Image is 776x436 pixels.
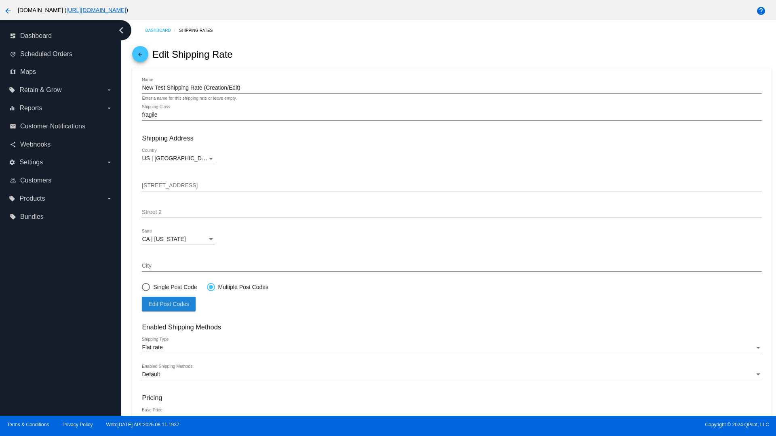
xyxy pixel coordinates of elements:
[395,422,769,428] span: Copyright © 2024 QPilot, LLC
[9,195,15,202] i: local_offer
[18,7,128,13] span: [DOMAIN_NAME] ( )
[10,48,112,61] a: update Scheduled Orders
[106,422,179,428] a: Web:[DATE] API:2025.08.11.1937
[106,195,112,202] i: arrow_drop_down
[142,155,215,162] mat-select: Country
[142,155,213,161] span: US | [GEOGRAPHIC_DATA]
[142,96,236,101] div: Enter a name for this shipping rate or leave empty.
[148,301,189,307] span: Edit Post Codes
[215,284,269,290] div: Multiple Post Codes
[10,33,16,39] i: dashboard
[66,7,126,13] a: [URL][DOMAIN_NAME]
[145,24,179,37] a: Dashboard
[10,51,16,57] i: update
[63,422,93,428] a: Privacy Policy
[10,141,16,148] i: share
[142,263,761,269] input: City
[179,24,220,37] a: Shipping Rates
[9,159,15,166] i: settings
[10,65,112,78] a: map Maps
[756,6,766,16] mat-icon: help
[142,415,761,421] input: Base Price
[142,323,761,331] h3: Enabled Shipping Methods
[115,24,128,37] i: chevron_left
[19,86,61,94] span: Retain & Grow
[10,210,112,223] a: local_offer Bundles
[20,68,36,75] span: Maps
[135,52,145,61] mat-icon: arrow_back
[10,123,16,130] i: email
[142,344,761,351] mat-select: Shipping Type
[10,177,16,184] i: people_outline
[10,174,112,187] a: people_outline Customers
[9,87,15,93] i: local_offer
[106,159,112,166] i: arrow_drop_down
[20,123,85,130] span: Customer Notifications
[7,422,49,428] a: Terms & Conditions
[142,236,215,243] mat-select: State
[142,112,761,118] input: Shipping Class
[20,213,44,220] span: Bundles
[10,69,16,75] i: map
[10,138,112,151] a: share Webhooks
[106,87,112,93] i: arrow_drop_down
[10,214,16,220] i: local_offer
[106,105,112,111] i: arrow_drop_down
[19,195,45,202] span: Products
[142,85,761,91] input: Name
[142,371,761,378] mat-select: Enabled Shipping Methods
[150,284,197,290] div: Single Post Code
[19,159,43,166] span: Settings
[20,50,72,58] span: Scheduled Orders
[142,236,186,242] span: CA | [US_STATE]
[19,105,42,112] span: Reports
[20,32,52,40] span: Dashboard
[142,134,761,142] h3: Shipping Address
[10,29,112,42] a: dashboard Dashboard
[142,371,160,377] span: Default
[142,344,162,350] span: Flat rate
[20,141,51,148] span: Webhooks
[142,394,761,402] h3: Pricing
[20,177,51,184] span: Customers
[152,49,233,60] h2: Edit Shipping Rate
[10,120,112,133] a: email Customer Notifications
[9,105,15,111] i: equalizer
[142,182,761,189] input: Street 1
[142,301,195,307] app-text-input-dialog: Post Codes List
[142,209,761,216] input: Street 2
[142,297,195,311] button: Edit Post Codes
[3,6,13,16] mat-icon: arrow_back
